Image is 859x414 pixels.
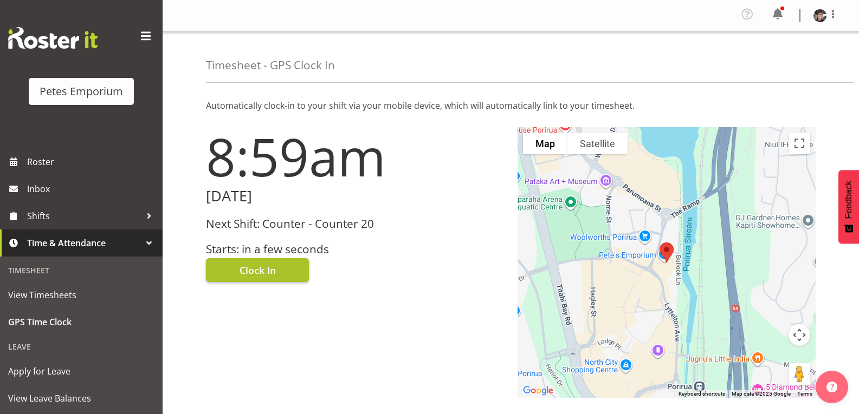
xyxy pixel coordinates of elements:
[520,384,556,398] a: Open this area in Google Maps (opens a new window)
[3,358,160,385] a: Apply for Leave
[27,181,157,197] span: Inbox
[789,324,810,346] button: Map camera controls
[520,384,556,398] img: Google
[838,170,859,244] button: Feedback - Show survey
[27,208,141,224] span: Shifts
[3,308,160,336] a: GPS Time Clock
[206,188,505,205] h2: [DATE]
[206,258,309,282] button: Clock In
[206,59,335,71] h4: Timesheet - GPS Clock In
[8,287,154,303] span: View Timesheets
[813,9,826,22] img: michelle-whaleb4506e5af45ffd00a26cc2b6420a9100.png
[206,218,505,230] h3: Next Shift: Counter - Counter 20
[523,133,567,154] button: Show street map
[27,235,141,251] span: Time & Attendance
[27,154,157,170] span: Roster
[8,314,154,330] span: GPS Time Clock
[8,363,154,379] span: Apply for Leave
[3,281,160,308] a: View Timesheets
[3,259,160,281] div: Timesheet
[8,27,98,49] img: Rosterit website logo
[797,391,812,397] a: Terms (opens in new tab)
[789,133,810,154] button: Toggle fullscreen view
[240,263,276,277] span: Clock In
[206,243,505,255] h3: Starts: in a few seconds
[206,99,816,112] p: Automatically clock-in to your shift via your mobile device, which will automatically link to you...
[3,336,160,358] div: Leave
[3,385,160,412] a: View Leave Balances
[844,181,854,219] span: Feedback
[8,390,154,406] span: View Leave Balances
[206,127,505,186] h1: 8:59am
[40,83,123,100] div: Petes Emporium
[679,390,725,398] button: Keyboard shortcuts
[826,382,837,392] img: help-xxl-2.png
[567,133,628,154] button: Show satellite imagery
[732,391,791,397] span: Map data ©2025 Google
[789,363,810,385] button: Drag Pegman onto the map to open Street View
